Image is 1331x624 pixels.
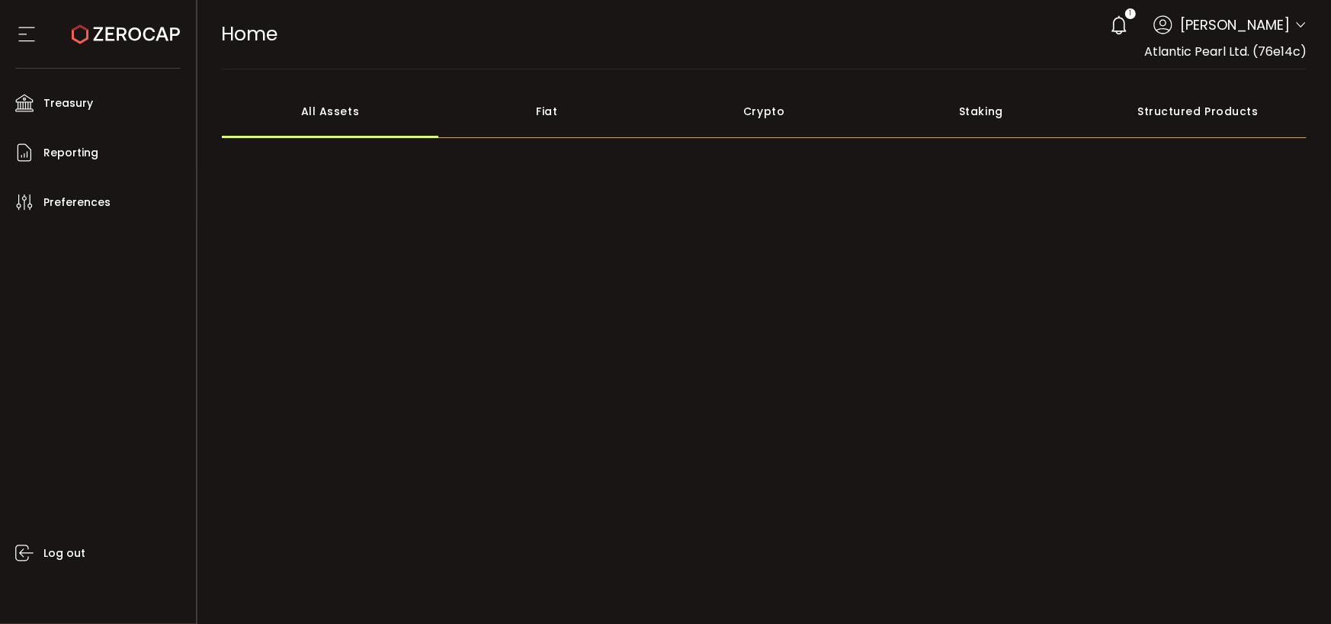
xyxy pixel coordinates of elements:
[43,92,93,114] span: Treasury
[1180,14,1290,35] span: [PERSON_NAME]
[1129,8,1131,19] span: 1
[873,85,1090,138] div: Staking
[1089,85,1307,138] div: Structured Products
[43,142,98,164] span: Reporting
[43,542,85,564] span: Log out
[656,85,873,138] div: Crypto
[43,191,111,214] span: Preferences
[222,85,439,138] div: All Assets
[1144,43,1307,60] span: Atlantic Pearl Ltd. (76e14c)
[1255,551,1331,624] iframe: Chat Widget
[438,85,656,138] div: Fiat
[222,21,278,47] span: Home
